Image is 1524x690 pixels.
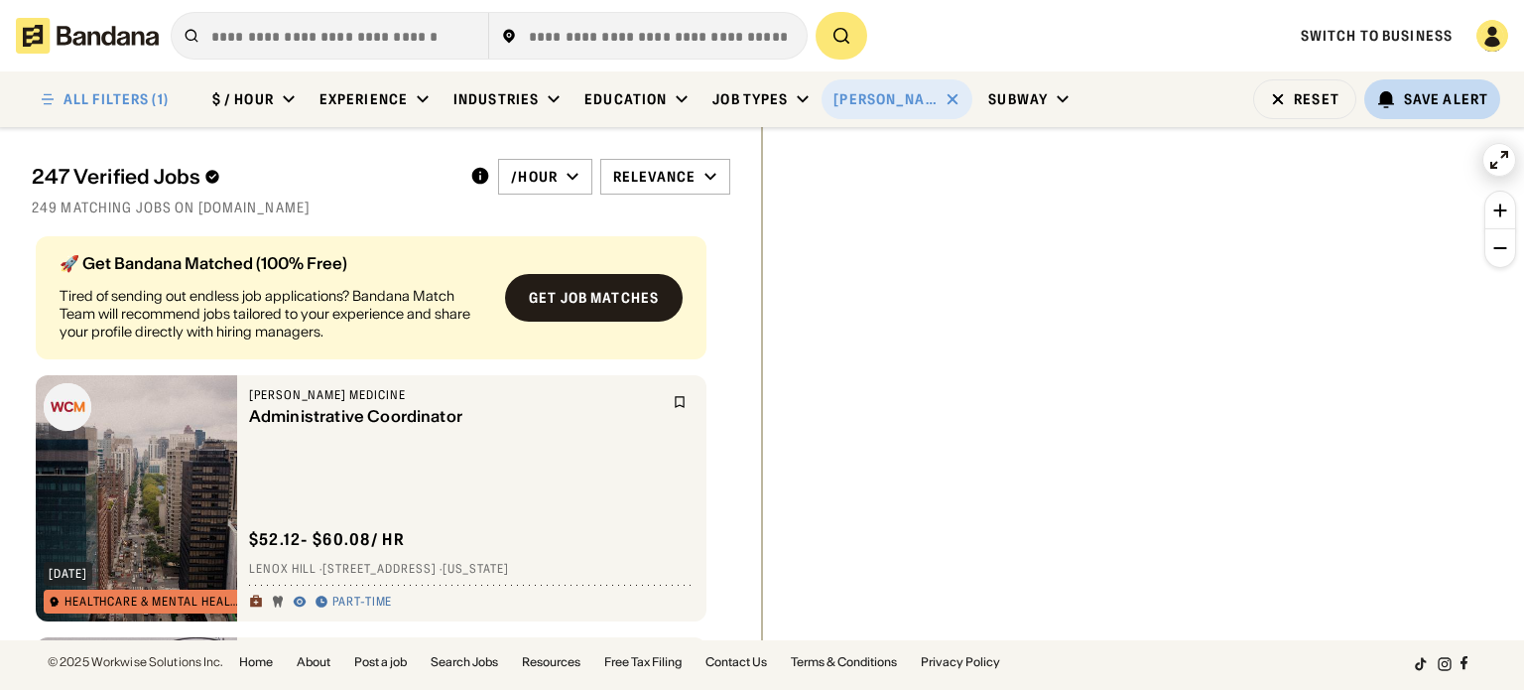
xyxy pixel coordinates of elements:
a: About [297,656,330,668]
div: [PERSON_NAME] Medicine [249,387,661,403]
div: $ 52.12 - $60.08 / hr [249,529,405,550]
div: 🚀 Get Bandana Matched (100% Free) [60,255,489,271]
a: Terms & Conditions [791,656,897,668]
div: Healthcare & Mental Health [64,596,240,608]
img: Weill Cornell Medicine logo [44,383,91,431]
div: Part-time [332,595,393,611]
div: Experience [319,90,408,108]
div: [DATE] [49,568,87,580]
div: /hour [511,168,558,186]
div: Education [584,90,667,108]
div: © 2025 Workwise Solutions Inc. [48,656,223,668]
div: $ / hour [212,90,274,108]
div: Subway [988,90,1048,108]
div: Tired of sending out endless job applications? Bandana Match Team will recommend jobs tailored to... [60,287,489,342]
a: Privacy Policy [921,656,1000,668]
div: Get job matches [529,291,659,305]
div: Administrative Coordinator [249,407,661,426]
a: Search Jobs [431,656,498,668]
img: Bandana logotype [16,18,159,54]
a: Contact Us [705,656,767,668]
div: Job Types [712,90,788,108]
div: [PERSON_NAME] Medicine [833,90,937,108]
a: Free Tax Filing [604,656,682,668]
div: Industries [453,90,539,108]
a: Post a job [354,656,407,668]
div: 247 Verified Jobs [32,165,454,189]
div: Relevance [613,168,696,186]
a: Switch to Business [1301,27,1453,45]
a: Home [239,656,273,668]
div: grid [32,228,730,641]
div: ALL FILTERS (1) [63,92,169,106]
div: Lenox Hill · [STREET_ADDRESS] · [US_STATE] [249,562,695,578]
div: Reset [1294,92,1339,106]
div: 249 matching jobs on [DOMAIN_NAME] [32,199,730,216]
div: Save Alert [1404,90,1488,108]
a: Resources [522,656,580,668]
